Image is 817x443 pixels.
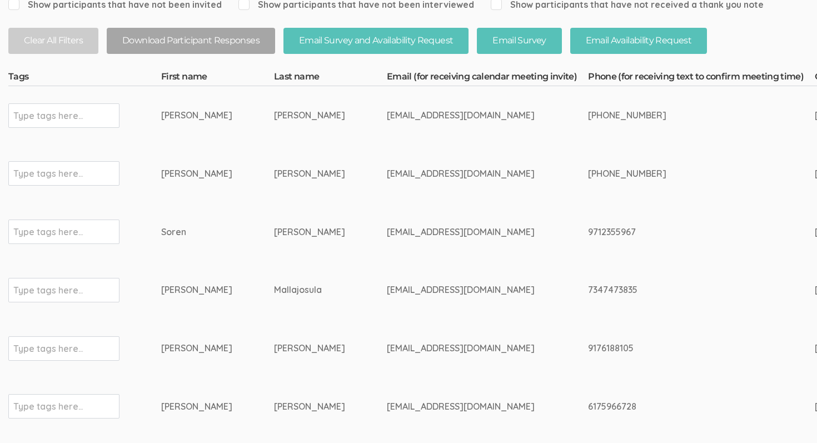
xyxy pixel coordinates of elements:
[274,342,345,355] div: [PERSON_NAME]
[588,226,773,238] div: 9712355967
[387,400,546,413] div: [EMAIL_ADDRESS][DOMAIN_NAME]
[8,71,161,86] th: Tags
[13,225,83,239] input: Type tags here...
[387,342,546,355] div: [EMAIL_ADDRESS][DOMAIN_NAME]
[570,28,707,54] button: Email Availability Request
[588,71,815,86] th: Phone (for receiving text to confirm meeting time)
[387,167,546,180] div: [EMAIL_ADDRESS][DOMAIN_NAME]
[274,400,345,413] div: [PERSON_NAME]
[283,28,469,54] button: Email Survey and Availability Request
[274,71,387,86] th: Last name
[588,109,773,122] div: [PHONE_NUMBER]
[161,283,232,296] div: [PERSON_NAME]
[588,167,773,180] div: [PHONE_NUMBER]
[13,108,83,123] input: Type tags here...
[588,283,773,296] div: 7347473835
[161,167,232,180] div: [PERSON_NAME]
[477,28,561,54] button: Email Survey
[387,283,546,296] div: [EMAIL_ADDRESS][DOMAIN_NAME]
[161,400,232,413] div: [PERSON_NAME]
[8,28,98,54] button: Clear All Filters
[161,71,274,86] th: First name
[274,167,345,180] div: [PERSON_NAME]
[274,109,345,122] div: [PERSON_NAME]
[274,226,345,238] div: [PERSON_NAME]
[13,341,83,356] input: Type tags here...
[161,226,232,238] div: Soren
[387,71,588,86] th: Email (for receiving calendar meeting invite)
[387,226,546,238] div: [EMAIL_ADDRESS][DOMAIN_NAME]
[13,283,83,297] input: Type tags here...
[161,109,232,122] div: [PERSON_NAME]
[274,283,345,296] div: Mallajosula
[588,342,773,355] div: 9176188105
[387,109,546,122] div: [EMAIL_ADDRESS][DOMAIN_NAME]
[107,28,275,54] button: Download Participant Responses
[161,342,232,355] div: [PERSON_NAME]
[13,166,83,181] input: Type tags here...
[761,390,817,443] iframe: Chat Widget
[588,400,773,413] div: 6175966728
[13,399,83,414] input: Type tags here...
